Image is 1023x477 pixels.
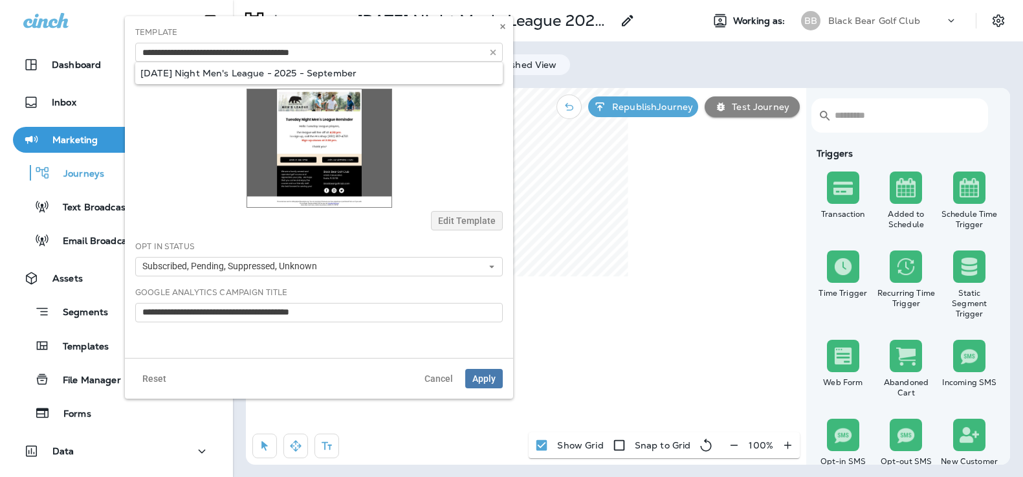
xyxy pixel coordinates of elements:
span: Reset [142,374,166,383]
button: Reset [135,369,173,388]
p: Black Bear Golf Club [828,16,920,26]
div: Schedule Time Trigger [940,209,998,230]
div: Static Segment Trigger [940,288,998,319]
div: Opt-out SMS [877,456,936,467]
button: Email Broadcasts [13,227,220,254]
span: Working as: [733,16,788,27]
p: Test Journey [727,102,789,112]
p: Text Broadcasts [50,202,134,214]
div: Incoming SMS [940,377,998,388]
p: > [331,11,342,30]
button: Settings [987,9,1010,32]
button: Marketing [13,127,220,153]
span: Edit Template [438,216,496,225]
p: Email Broadcasts [50,236,140,248]
button: Text Broadcasts [13,193,220,220]
p: Segments [50,307,108,320]
button: Forms [13,399,220,427]
span: Subscribed, Pending, Suppressed, Unknown [142,261,322,272]
p: Inbox [52,97,76,107]
div: Web Form [814,377,872,388]
button: Templates [13,332,220,359]
button: Apply [465,369,503,388]
p: Data [52,446,74,456]
div: [DATE] Night Men's League - 2025 - September [140,68,498,78]
div: Transaction [814,209,872,219]
button: Cancel [417,369,460,388]
p: File Manager [50,375,121,387]
p: Templates [50,341,109,353]
p: Marketing [52,135,98,145]
span: Cancel [424,374,453,383]
div: Tuesday Night Men's League 2025 - September [357,11,612,30]
p: Show Grid [557,440,603,450]
button: File Manager [13,366,220,393]
button: Data [13,438,220,464]
img: thumbnail for template [247,89,392,208]
label: Opt In Status [135,241,195,252]
p: Journey [265,11,331,30]
label: Template [135,27,177,38]
div: BB [801,11,820,30]
div: Added to Schedule [877,209,936,230]
p: Journeys [50,168,104,181]
button: Dashboard [13,52,220,78]
p: Assets [52,273,83,283]
p: Forms [50,408,91,421]
button: Assets [13,265,220,291]
p: [DATE] Night Men's League 2025 - September [357,11,612,30]
div: New Customer [940,456,998,467]
button: Edit Template [431,211,503,230]
button: Subscribed, Pending, Suppressed, Unknown [135,257,503,276]
p: 100 % [749,440,773,450]
div: Triggers [811,148,1001,159]
div: Time Trigger [814,288,872,298]
button: Segments [13,298,220,326]
label: Google Analytics Campaign Title [135,287,287,298]
p: Republish Journey [607,102,693,112]
p: Published View [482,60,557,70]
p: Dashboard [52,60,101,70]
div: Recurring Time Trigger [877,288,936,309]
button: Inbox [13,89,220,115]
p: Snap to Grid [635,440,691,450]
button: Test Journey [705,96,800,117]
button: Journeys [13,159,220,186]
div: Abandoned Cart [877,377,936,398]
div: Opt-in SMS [814,456,872,467]
button: Collapse Sidebar [192,8,228,34]
span: Apply [472,374,496,383]
button: RepublishJourney [588,96,698,117]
